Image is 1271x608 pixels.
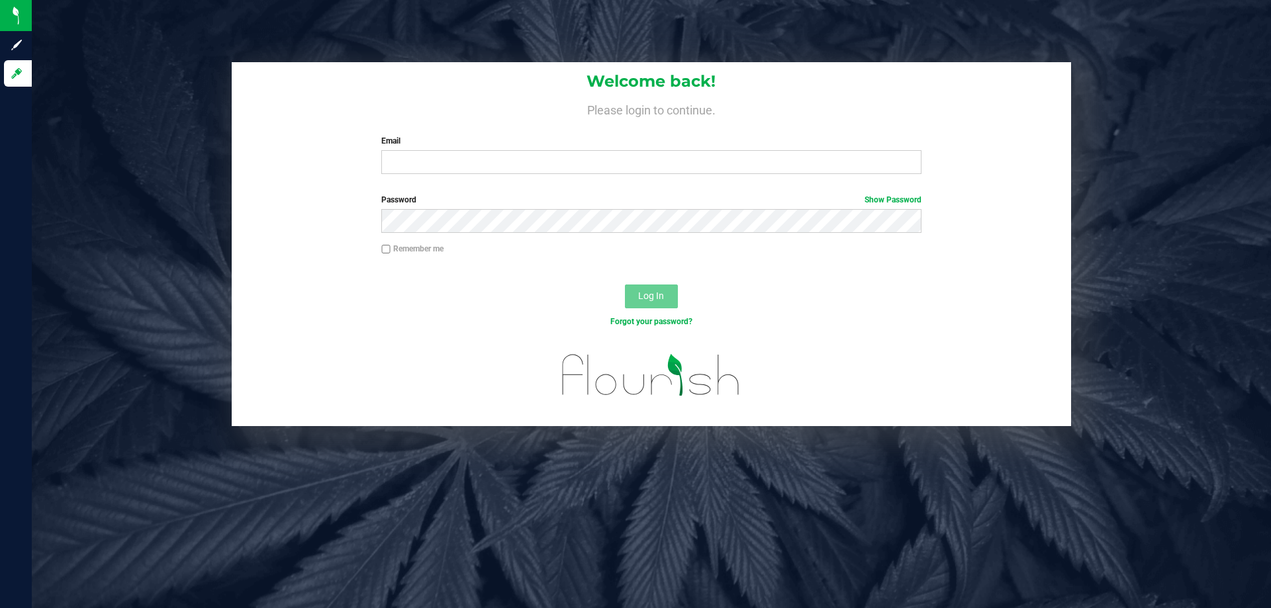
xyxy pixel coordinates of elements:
[232,101,1071,116] h4: Please login to continue.
[865,195,921,204] a: Show Password
[232,73,1071,90] h1: Welcome back!
[381,195,416,204] span: Password
[546,341,756,409] img: flourish_logo.svg
[10,38,23,52] inline-svg: Sign up
[638,290,664,301] span: Log In
[610,317,692,326] a: Forgot your password?
[381,243,444,255] label: Remember me
[381,245,391,254] input: Remember me
[381,135,921,147] label: Email
[625,284,678,308] button: Log In
[10,67,23,80] inline-svg: Log in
